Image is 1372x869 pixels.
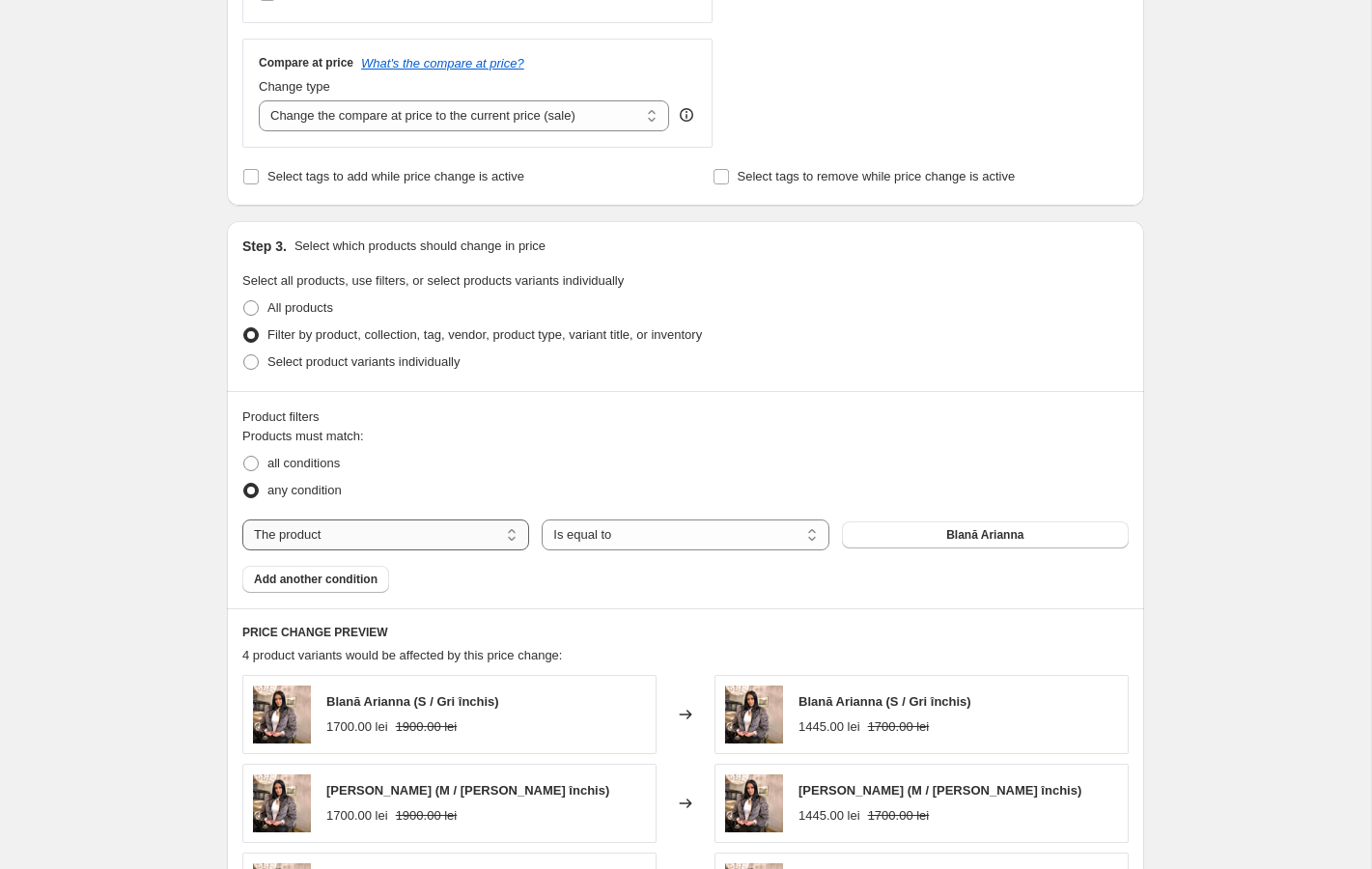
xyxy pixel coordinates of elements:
span: [PERSON_NAME] (M / [PERSON_NAME] închis) [798,783,1081,798]
h6: PRICE CHANGE PREVIEW [242,625,1129,640]
span: Select tags to remove while price change is active [738,169,1016,183]
div: 1445.00 lei [798,806,860,826]
img: BLANANATUALAARIANNA-2-_1_80x.jpg [725,774,783,832]
div: 1700.00 lei [326,717,388,737]
button: What's the compare at price? [361,56,524,70]
strike: 1900.00 lei [396,806,458,826]
span: Add another condition [254,572,378,587]
strike: 1900.00 lei [396,717,458,737]
span: Select product variants individually [267,354,460,369]
span: Blană Arianna [946,527,1023,543]
span: Blană Arianna (S / Gri închis) [326,694,499,709]
img: BLANANATUALAARIANNA-2-_1_80x.jpg [725,686,783,743]
h3: Compare at price [259,55,353,70]
h2: Step 3. [242,237,287,256]
div: Product filters [242,407,1129,427]
img: BLANANATUALAARIANNA-2-_1_80x.jpg [253,774,311,832]
span: 4 product variants would be affected by this price change: [242,648,562,662]
p: Select which products should change in price [294,237,546,256]
span: [PERSON_NAME] (M / [PERSON_NAME] închis) [326,783,609,798]
strike: 1700.00 lei [868,806,930,826]
img: BLANANATUALAARIANNA-2-_1_80x.jpg [253,686,311,743]
div: help [677,105,696,125]
span: All products [267,300,333,315]
span: all conditions [267,456,340,470]
button: Add another condition [242,566,389,593]
span: any condition [267,483,342,497]
div: 1700.00 lei [326,806,388,826]
span: Select all products, use filters, or select products variants individually [242,273,624,288]
button: Blană Arianna [842,521,1129,548]
strike: 1700.00 lei [868,717,930,737]
span: Products must match: [242,429,364,443]
span: Blană Arianna (S / Gri închis) [798,694,971,709]
span: Filter by product, collection, tag, vendor, product type, variant title, or inventory [267,327,702,342]
span: Select tags to add while price change is active [267,169,524,183]
span: Change type [259,79,330,94]
div: 1445.00 lei [798,717,860,737]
